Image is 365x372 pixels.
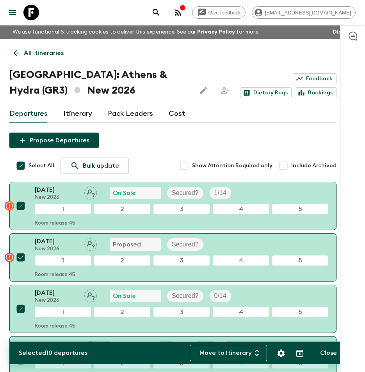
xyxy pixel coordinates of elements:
[61,158,129,174] a: Bulk update
[311,345,346,361] button: Close
[192,6,246,19] a: Give feedback
[213,204,269,214] div: 4
[24,48,64,58] p: All itineraries
[272,307,328,317] div: 5
[35,255,91,266] div: 1
[153,307,210,317] div: 3
[172,240,199,249] p: Secured?
[35,272,75,278] p: Room release: 45
[94,307,150,317] div: 2
[94,255,150,266] div: 2
[35,220,75,227] p: Room release: 45
[217,83,233,98] span: Share this itinerary
[9,285,337,333] button: [DATE]New 2026Assign pack leaderOn SaleSecured?Trip Fill12345Room release:45
[113,188,136,198] p: On Sale
[148,5,164,20] button: search adventures
[210,341,231,354] div: Trip Fill
[196,83,211,98] button: Edit this itinerary
[331,27,356,37] button: Dismiss
[213,255,269,266] div: 4
[9,45,68,61] a: All itineraries
[153,255,210,266] div: 3
[9,133,99,148] button: Propose Departures
[5,5,20,20] button: menu
[84,292,97,298] span: Assign pack leader
[9,182,337,230] button: [DATE]New 2026Assign pack leaderOn SaleSecured?Trip Fill12345Room release:45
[94,204,150,214] div: 2
[293,73,337,84] a: Feedback
[261,10,355,16] span: [EMAIL_ADDRESS][DOMAIN_NAME]
[84,240,97,246] span: Assign pack leader
[291,162,337,170] span: Include Archived
[28,162,54,170] span: Select All
[214,291,226,301] p: 0 / 14
[252,6,356,19] div: [EMAIL_ADDRESS][DOMAIN_NAME]
[295,87,337,98] a: Bookings
[167,341,203,354] div: Secured?
[63,105,92,123] a: Itinerary
[292,345,308,361] button: Archive (Completed, Cancelled or Unsynced Departures only)
[273,345,289,361] button: Settings
[9,105,48,123] a: Departures
[35,204,91,214] div: 1
[35,340,78,349] p: [DATE]
[35,195,78,201] p: New 2026
[35,323,75,329] p: Room release: 45
[35,298,78,304] p: New 2026
[192,162,272,170] span: Show Attention Required only
[204,10,245,16] span: Give feedback
[9,67,189,98] h1: [GEOGRAPHIC_DATA]: Athens & Hydra (GR3) New 2026
[35,185,78,195] p: [DATE]
[167,290,203,302] div: Secured?
[197,29,235,35] a: Privacy Policy
[108,105,153,123] a: Pack Leaders
[84,189,97,195] span: Assign pack leader
[35,246,78,252] p: New 2026
[153,204,210,214] div: 3
[169,105,185,123] a: Cost
[172,188,199,198] p: Secured?
[214,188,226,198] p: 1 / 14
[35,237,78,246] p: [DATE]
[167,238,203,251] div: Secured?
[213,307,269,317] div: 4
[272,204,328,214] div: 5
[210,290,231,302] div: Trip Fill
[210,187,231,199] div: Trip Fill
[9,233,337,282] button: [DATE]New 2026Assign pack leaderProposedSecured?12345Room release:45
[9,25,263,39] p: We use functional & tracking cookies to deliver this experience. See our for more.
[113,240,141,249] p: Proposed
[35,307,91,317] div: 1
[83,161,119,170] p: Bulk update
[240,87,292,98] a: Dietary Reqs
[172,291,199,301] p: Secured?
[190,345,267,361] button: Move to Itinerary
[272,255,328,266] div: 5
[113,291,136,301] p: On Sale
[167,187,203,199] div: Secured?
[35,288,78,298] p: [DATE]
[19,348,87,358] p: Selected 10 departures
